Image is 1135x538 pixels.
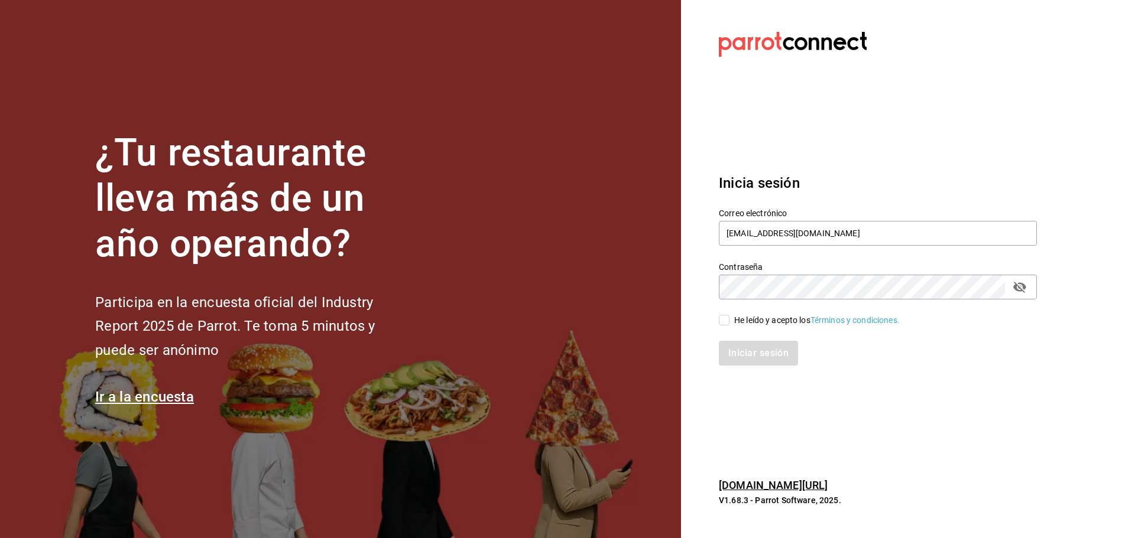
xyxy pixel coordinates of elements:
[719,172,1037,194] h3: Inicia sesión
[95,389,194,405] a: Ir a la encuesta
[719,479,828,491] a: [DOMAIN_NAME][URL]
[95,291,414,363] h2: Participa en la encuesta oficial del Industry Report 2025 de Parrot. Te toma 5 minutos y puede se...
[719,221,1037,246] input: Ingresa tu correo electrónico
[719,494,1037,506] p: V1.68.3 - Parrot Software, 2025.
[1010,277,1030,297] button: passwordField
[719,209,1037,217] label: Correo electrónico
[95,131,414,266] h1: ¿Tu restaurante lleva más de un año operando?
[810,315,900,325] a: Términos y condiciones.
[719,263,1037,271] label: Contraseña
[734,314,900,327] div: He leído y acepto los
